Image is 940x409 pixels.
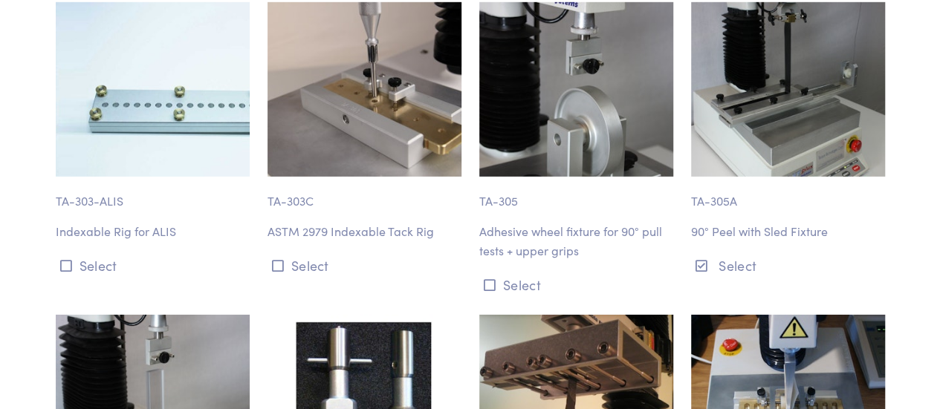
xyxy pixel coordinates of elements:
p: TA-305 [479,177,673,211]
img: adhesion-ta_303-indexable-rig-for-alis-3.jpg [56,2,250,177]
p: ASTM 2979 Indexable Tack Rig [268,222,461,241]
button: Select [479,272,673,297]
img: ta-305_90-degree-peel-wheel-fixture.jpg [479,2,673,177]
button: Select [691,253,885,278]
p: Adhesive wheel fixture for 90° pull tests + upper grips [479,222,673,260]
p: TA-303-ALIS [56,177,250,211]
p: Indexable Rig for ALIS [56,222,250,241]
button: Select [56,253,250,278]
p: TA-303C [268,177,461,211]
img: 6351_ta-303c-fixture-ta-55-2_probe.jpg [268,2,461,177]
p: TA-305A [691,177,885,211]
img: ta-305a_90-degree-peel-sled.jpg [691,2,885,177]
button: Select [268,253,461,278]
p: 90° Peel with Sled Fixture [691,222,885,241]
